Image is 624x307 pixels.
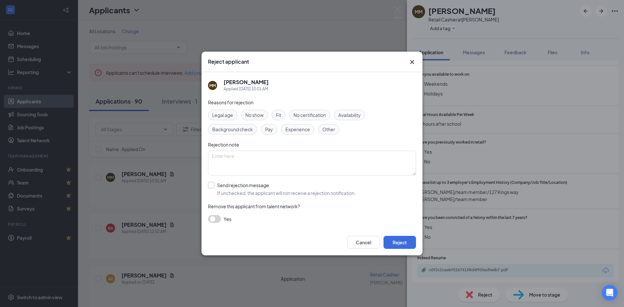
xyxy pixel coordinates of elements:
button: Cancel [347,236,380,249]
span: Background check [212,126,253,133]
span: Experience [285,126,310,133]
button: Close [408,58,416,66]
h5: [PERSON_NAME] [224,79,269,86]
span: Reasons for rejection [208,99,253,105]
div: Open Intercom Messenger [602,285,617,301]
span: Fit [276,111,281,119]
span: Availability [338,111,361,119]
div: Applied [DATE] 10:01 AM [224,86,269,92]
div: MM [209,83,216,88]
svg: Cross [408,58,416,66]
span: No show [245,111,264,119]
span: Yes [224,215,231,223]
h3: Reject applicant [208,58,249,65]
span: Pay [265,126,273,133]
button: Reject [383,236,416,249]
span: Legal age [212,111,233,119]
span: Rejection note [208,142,239,147]
span: No certification [293,111,326,119]
span: Other [322,126,335,133]
span: Remove this applicant from talent network? [208,203,300,209]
